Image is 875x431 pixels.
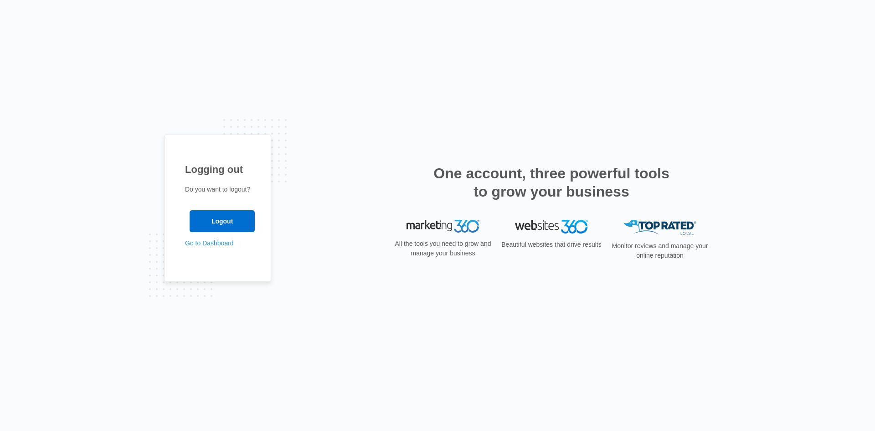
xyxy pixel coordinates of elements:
[407,220,479,233] img: Marketing 360
[515,220,588,233] img: Websites 360
[609,241,711,260] p: Monitor reviews and manage your online reputation
[190,210,255,232] input: Logout
[185,185,250,194] p: Do you want to logout?
[431,164,672,201] h2: One account, three powerful tools to grow your business
[185,162,250,177] h1: Logging out
[500,240,602,249] p: Beautiful websites that drive results
[185,239,234,247] a: Go to Dashboard
[623,220,696,235] img: Top Rated Local
[392,239,494,258] p: All the tools you need to grow and manage your business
